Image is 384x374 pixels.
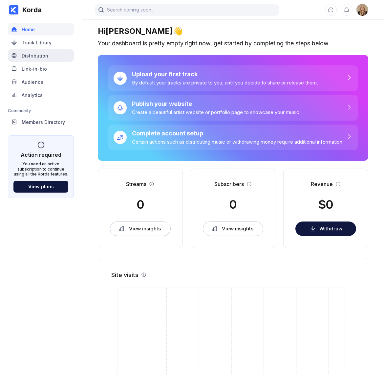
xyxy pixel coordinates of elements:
[132,109,301,115] div: Create a beautiful artist website or portfolio page to showcase your music.
[108,95,358,121] a: Publish your websiteCreate a beautiful artist website or portfolio page to showcase your music.
[22,92,43,98] div: Analytics
[214,181,244,187] div: Subscribers
[110,222,171,236] button: View insights
[126,181,146,187] div: Streams
[22,119,65,125] div: Members Directory
[22,79,43,85] div: Audience
[108,65,358,91] a: Upload your first trackBy default your tracks are private to you, until you decide to share or re...
[356,4,368,16] img: 160x160
[18,6,42,14] div: Korda
[311,181,333,187] div: Revenue
[137,197,144,212] div: 0
[129,225,160,232] div: View insights
[22,66,47,72] div: Link-in-bio
[13,161,68,177] div: You need an active subscription to continue using all the Korda features.
[22,40,52,45] div: Track Library
[132,100,301,107] div: Publish your website
[8,89,74,102] a: Analytics
[98,26,368,36] div: Hi [PERSON_NAME] 👋
[132,139,344,145] div: Certain actions such as distributing music or withdrawing money require additional information.
[8,36,74,49] a: Track Library
[8,62,74,76] a: Link-in-bio
[132,80,318,86] div: By default your tracks are private to you, until you decide to share or release them.
[8,76,74,89] a: Audience
[132,71,318,78] div: Upload your first track
[98,40,368,47] div: Your dashboard is pretty empty right now, get started by completing the steps below.
[222,225,253,232] div: View insights
[8,23,74,36] a: Home
[318,197,333,212] div: $0
[13,181,68,193] button: View plans
[28,184,54,189] div: View plans
[229,197,237,212] div: 0
[319,225,342,232] div: Withdraw
[95,4,279,16] input: Search coming soon...
[8,108,74,113] div: Community
[203,222,264,236] button: View insights
[295,222,356,236] button: Withdraw
[111,271,139,278] div: Site visits
[132,130,344,137] div: Complete account setup
[22,53,48,58] div: Distribution
[8,116,74,129] a: Members Directory
[8,49,74,62] a: Distribution
[22,27,35,32] div: Home
[108,125,358,150] a: Complete account setupCertain actions such as distributing music or withdrawing money require add...
[21,152,61,158] div: Action required
[356,4,368,16] div: Alina Verbenchuk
